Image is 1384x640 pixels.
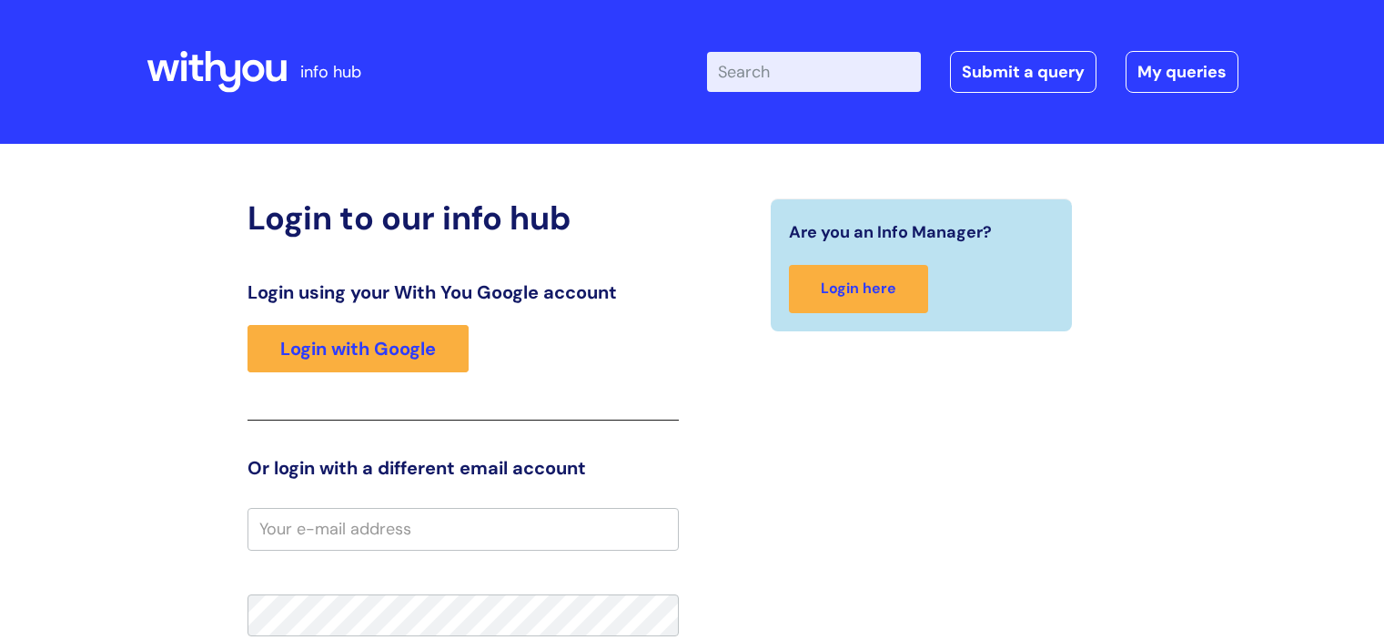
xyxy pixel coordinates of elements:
[789,218,992,247] span: Are you an Info Manager?
[248,325,469,372] a: Login with Google
[248,281,679,303] h3: Login using your With You Google account
[707,52,921,92] input: Search
[300,57,361,86] p: info hub
[950,51,1096,93] a: Submit a query
[1126,51,1238,93] a: My queries
[248,198,679,238] h2: Login to our info hub
[789,265,928,313] a: Login here
[248,457,679,479] h3: Or login with a different email account
[248,508,679,550] input: Your e-mail address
